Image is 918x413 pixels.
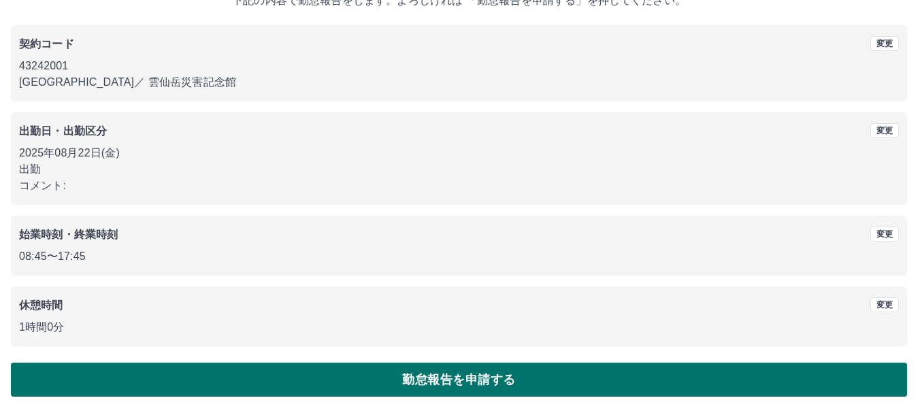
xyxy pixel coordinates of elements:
p: 08:45 〜 17:45 [19,248,899,265]
button: 変更 [870,36,899,51]
p: 出勤 [19,161,899,178]
b: 契約コード [19,38,74,50]
button: 勤怠報告を申請する [11,363,907,397]
p: 2025年08月22日(金) [19,145,899,161]
p: コメント: [19,178,899,194]
p: 1時間0分 [19,319,899,335]
button: 変更 [870,123,899,138]
b: 休憩時間 [19,299,63,311]
p: 43242001 [19,58,899,74]
button: 変更 [870,227,899,242]
button: 変更 [870,297,899,312]
p: [GEOGRAPHIC_DATA] ／ 雲仙岳災害記念館 [19,74,899,90]
b: 始業時刻・終業時刻 [19,229,118,240]
b: 出勤日・出勤区分 [19,125,107,137]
